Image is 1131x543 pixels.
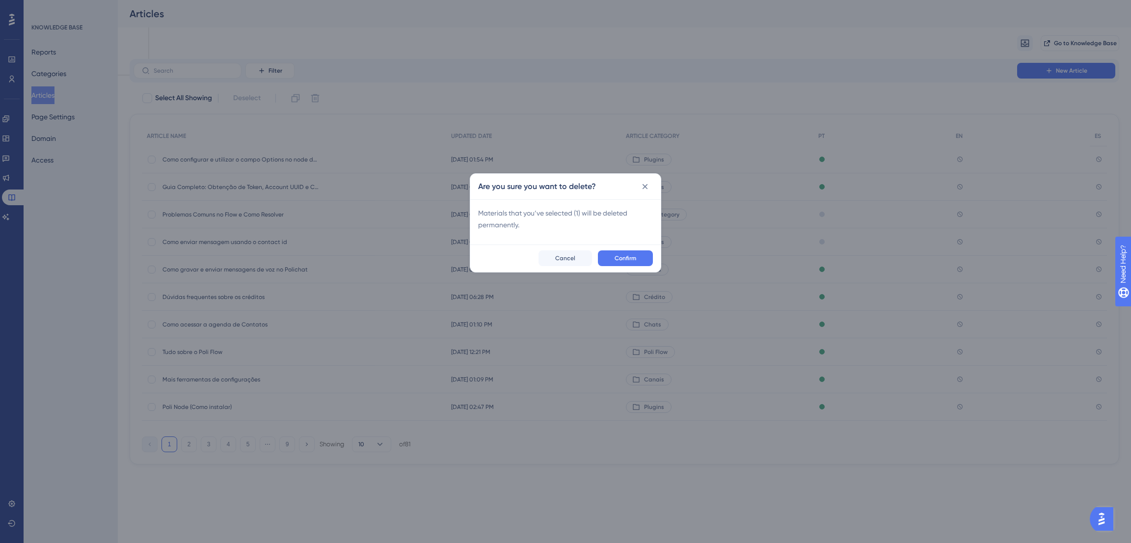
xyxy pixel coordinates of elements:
span: Need Help? [23,2,61,14]
iframe: UserGuiding AI Assistant Launcher [1090,504,1119,534]
h2: Are you sure you want to delete? [478,181,596,192]
span: Confirm [615,254,636,262]
span: Materials that you’ve selected ( 1 ) will be deleted permanently. [478,207,653,231]
span: Cancel [555,254,575,262]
